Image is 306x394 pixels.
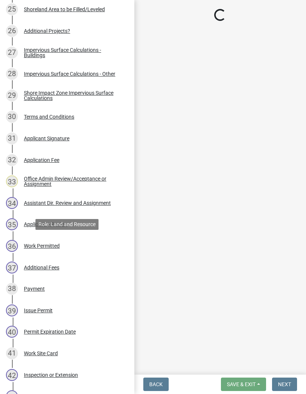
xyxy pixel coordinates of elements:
div: Role: Land and Resource [35,219,99,230]
div: Shoreland Area to be Filled/Leveled [24,7,105,12]
div: 31 [6,132,18,144]
span: Next [278,381,291,387]
div: 26 [6,25,18,37]
div: Assistant Dir. Review and Assignment [24,200,111,206]
div: 39 [6,304,18,316]
div: 25 [6,3,18,15]
div: 30 [6,111,18,123]
div: Office Admin Review/Acceptance or Assignment [24,176,122,187]
div: 37 [6,262,18,273]
div: 33 [6,175,18,187]
div: Issue Permit [24,308,53,313]
div: Additional Fees [24,265,59,270]
div: Payment [24,286,45,291]
button: Back [143,378,169,391]
button: Save & Exit [221,378,266,391]
div: 32 [6,154,18,166]
div: Additional Projects? [24,28,70,34]
div: Application Fee [24,157,59,163]
div: Applicant Signature [24,136,69,141]
div: 35 [6,218,18,230]
div: Shore Impact Zone Impervious Surface Calculations [24,90,122,101]
div: 41 [6,347,18,359]
span: Back [149,381,163,387]
div: 38 [6,283,18,295]
div: Work Permitted [24,243,60,248]
div: Inspection or Extension [24,372,78,378]
div: 34 [6,197,18,209]
span: Save & Exit [227,381,256,387]
div: Permit Expiration Date [24,329,76,334]
div: Terms and Conditions [24,114,74,119]
div: 36 [6,240,18,252]
div: Impervious Surface Calculations - Other [24,71,115,76]
div: Application Review [24,222,68,227]
div: 42 [6,369,18,381]
button: Next [272,378,297,391]
div: Work Site Card [24,351,58,356]
div: 28 [6,68,18,80]
div: 27 [6,47,18,59]
div: 29 [6,90,18,101]
div: 40 [6,326,18,338]
div: Impervious Surface Calculations - Buildings [24,47,122,58]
